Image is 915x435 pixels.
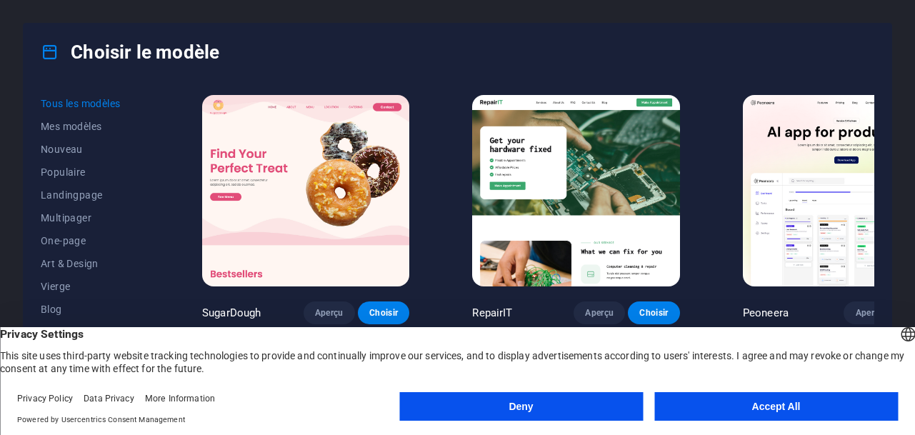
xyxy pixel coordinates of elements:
button: Art & Design [41,252,139,275]
span: Blog [41,304,139,315]
p: RepairIT [472,306,512,320]
h4: Choisir le modèle [41,41,219,64]
span: Mes modèles [41,121,139,132]
span: Aperçu [585,307,614,319]
span: Business [41,326,139,338]
button: Vierge [41,275,139,298]
button: Populaire [41,161,139,184]
span: Multipager [41,212,139,224]
span: Aperçu [315,307,344,319]
img: SugarDough [202,95,409,286]
button: Business [41,321,139,344]
span: Nouveau [41,144,139,155]
span: Landingpage [41,189,139,201]
span: One-page [41,235,139,246]
button: Aperçu [574,301,625,324]
button: Multipager [41,206,139,229]
span: Tous les modèles [41,98,139,109]
img: RepairIT [472,95,679,286]
button: Choisir [628,301,679,324]
button: Landingpage [41,184,139,206]
button: Blog [41,298,139,321]
button: Tous les modèles [41,92,139,115]
button: Nouveau [41,138,139,161]
p: SugarDough [202,306,261,320]
span: Populaire [41,166,139,178]
span: Art & Design [41,258,139,269]
button: One-page [41,229,139,252]
span: Choisir [369,307,398,319]
button: Mes modèles [41,115,139,138]
button: Choisir [358,301,409,324]
button: Aperçu [304,301,355,324]
span: Vierge [41,281,139,292]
